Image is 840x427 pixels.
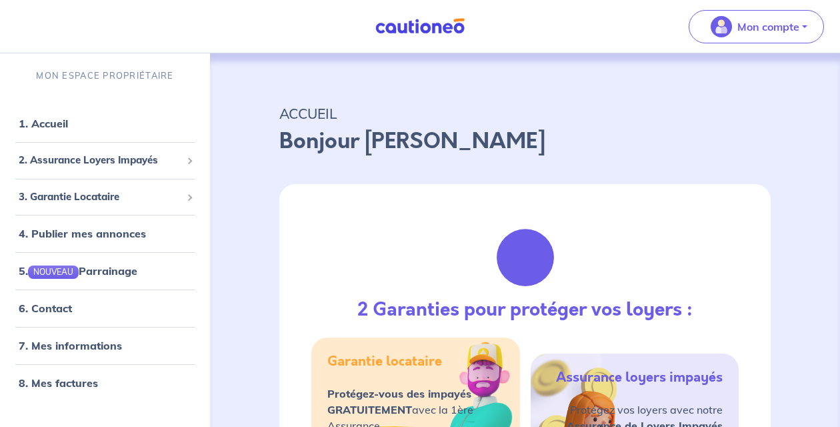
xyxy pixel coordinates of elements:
[556,370,723,386] h5: Assurance loyers impayés
[19,302,72,315] a: 6. Contact
[370,18,470,35] img: Cautioneo
[19,117,68,130] a: 1. Accueil
[279,125,771,157] p: Bonjour [PERSON_NAME]
[5,370,205,396] div: 8. Mes factures
[19,227,146,240] a: 4. Publier mes annonces
[357,299,693,322] h3: 2 Garanties pour protéger vos loyers :
[5,258,205,284] div: 5.NOUVEAUParrainage
[737,19,799,35] p: Mon compte
[5,184,205,210] div: 3. Garantie Locataire
[5,110,205,137] div: 1. Accueil
[327,387,471,416] strong: Protégez-vous des impayés GRATUITEMENT
[19,153,181,168] span: 2. Assurance Loyers Impayés
[689,10,824,43] button: illu_account_valid_menu.svgMon compte
[19,264,137,278] a: 5.NOUVEAUParrainage
[327,354,442,370] h5: Garantie locataire
[19,339,122,352] a: 7. Mes informations
[19,376,98,390] a: 8. Mes factures
[5,295,205,322] div: 6. Contact
[5,332,205,359] div: 7. Mes informations
[279,101,771,125] p: ACCUEIL
[711,16,732,37] img: illu_account_valid_menu.svg
[5,147,205,173] div: 2. Assurance Loyers Impayés
[5,220,205,247] div: 4. Publier mes annonces
[19,189,181,205] span: 3. Garantie Locataire
[489,222,561,294] img: justif-loupe
[36,69,173,82] p: MON ESPACE PROPRIÉTAIRE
